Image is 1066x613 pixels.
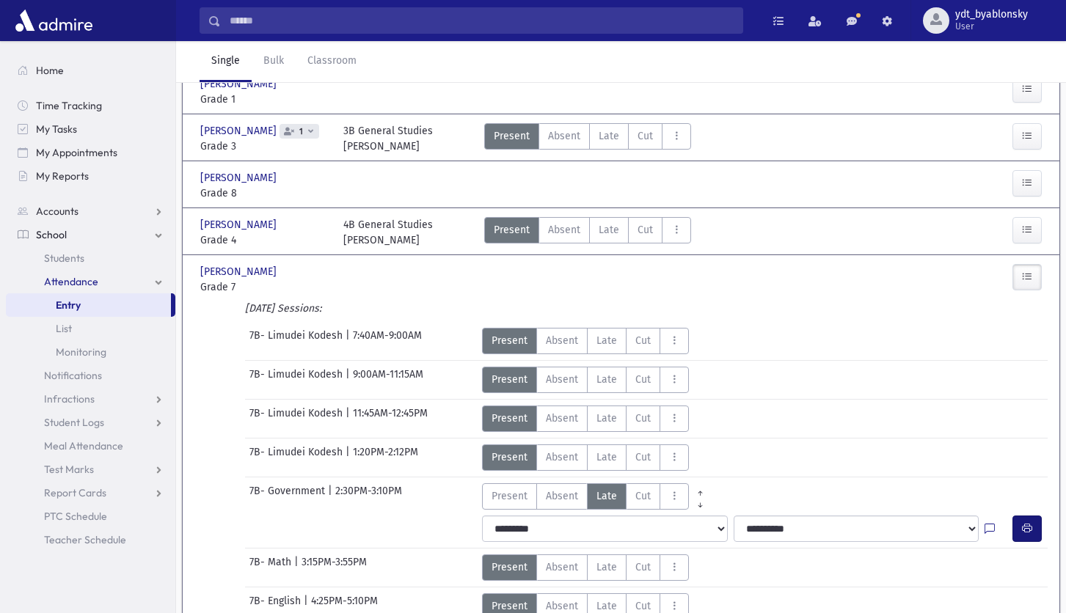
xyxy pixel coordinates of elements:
[296,41,368,82] a: Classroom
[546,411,578,426] span: Absent
[635,488,651,504] span: Cut
[548,222,580,238] span: Absent
[200,217,280,232] span: [PERSON_NAME]
[6,117,175,141] a: My Tasks
[6,246,175,270] a: Students
[6,364,175,387] a: Notifications
[635,449,651,465] span: Cut
[638,222,653,238] span: Cut
[596,559,617,575] span: Late
[249,405,346,432] span: 7B- Limudei Kodesh
[36,99,102,112] span: Time Tracking
[200,76,280,92] span: [PERSON_NAME]
[599,222,619,238] span: Late
[36,205,79,218] span: Accounts
[44,252,84,265] span: Students
[6,528,175,551] a: Teacher Schedule
[6,199,175,223] a: Accounts
[353,444,418,471] span: 1:20PM-2:12PM
[245,302,321,315] i: [DATE] Sessions:
[482,483,712,510] div: AttTypes
[343,123,433,154] div: 3B General Studies [PERSON_NAME]
[482,405,689,432] div: AttTypes
[6,411,175,434] a: Student Logs
[6,481,175,504] a: Report Cards
[546,333,578,348] span: Absent
[638,128,653,144] span: Cut
[955,21,1028,32] span: User
[44,486,106,499] span: Report Cards
[44,463,94,476] span: Test Marks
[294,554,302,581] span: |
[56,298,81,312] span: Entry
[343,217,433,248] div: 4B General Studies [PERSON_NAME]
[44,510,107,523] span: PTC Schedule
[482,367,689,393] div: AttTypes
[249,444,346,471] span: 7B- Limudei Kodesh
[36,146,117,159] span: My Appointments
[6,270,175,293] a: Attendance
[596,372,617,387] span: Late
[6,141,175,164] a: My Appointments
[482,554,689,581] div: AttTypes
[200,123,280,139] span: [PERSON_NAME]
[200,279,329,295] span: Grade 7
[596,333,617,348] span: Late
[546,488,578,504] span: Absent
[36,228,67,241] span: School
[492,372,527,387] span: Present
[596,411,617,426] span: Late
[689,495,712,507] a: All Later
[335,483,402,510] span: 2:30PM-3:10PM
[635,411,651,426] span: Cut
[635,559,651,575] span: Cut
[44,416,104,429] span: Student Logs
[56,322,72,335] span: List
[44,439,123,452] span: Meal Attendance
[6,340,175,364] a: Monitoring
[492,411,527,426] span: Present
[596,449,617,465] span: Late
[353,328,422,354] span: 7:40AM-9:00AM
[200,264,280,279] span: [PERSON_NAME]
[596,488,617,504] span: Late
[484,217,691,248] div: AttTypes
[296,127,306,136] span: 1
[353,405,428,432] span: 11:45AM-12:45PM
[252,41,296,82] a: Bulk
[546,449,578,465] span: Absent
[494,128,530,144] span: Present
[546,372,578,387] span: Absent
[548,128,580,144] span: Absent
[599,128,619,144] span: Late
[635,372,651,387] span: Cut
[6,434,175,458] a: Meal Attendance
[492,449,527,465] span: Present
[6,223,175,246] a: School
[56,345,106,359] span: Monitoring
[328,483,335,510] span: |
[44,369,102,382] span: Notifications
[492,559,527,575] span: Present
[249,483,328,510] span: 7B- Government
[494,222,530,238] span: Present
[346,367,353,393] span: |
[346,328,353,354] span: |
[249,328,346,354] span: 7B- Limudei Kodesh
[6,293,171,317] a: Entry
[346,405,353,432] span: |
[346,444,353,471] span: |
[44,533,126,546] span: Teacher Schedule
[492,333,527,348] span: Present
[12,6,96,35] img: AdmirePro
[482,444,689,471] div: AttTypes
[302,554,367,581] span: 3:15PM-3:55PM
[200,232,329,248] span: Grade 4
[546,559,578,575] span: Absent
[36,64,64,77] span: Home
[200,139,329,154] span: Grade 3
[6,164,175,188] a: My Reports
[484,123,691,154] div: AttTypes
[36,122,77,136] span: My Tasks
[6,94,175,117] a: Time Tracking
